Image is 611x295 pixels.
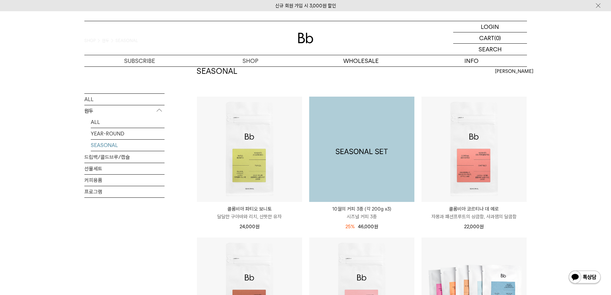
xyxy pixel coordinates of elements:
span: 46,000 [358,224,378,230]
span: 22,000 [464,224,484,230]
a: 커피용품 [84,174,165,186]
a: SEASONAL [91,139,165,151]
a: 선물세트 [84,163,165,174]
p: WHOLESALE [306,55,416,66]
a: 드립백/콜드브루/캡슐 [84,151,165,162]
div: 25% [345,223,355,230]
p: SEARCH [479,44,502,55]
a: ALL [84,93,165,105]
img: 콜롬비아 코르티나 데 예로 [421,97,527,202]
h2: SEASONAL [197,66,237,77]
p: LOGIN [481,21,499,32]
a: 10월의 커피 3종 (각 200g x3) [309,97,414,202]
a: 콜롬비아 파티오 보니토 달달한 구아바와 리치, 산뜻한 유자 [197,205,302,221]
p: 10월의 커피 3종 (각 200g x3) [309,205,414,213]
span: 원 [255,224,259,230]
p: 달달한 구아바와 리치, 산뜻한 유자 [197,213,302,221]
p: CART [479,32,494,43]
a: 콜롬비아 코르티나 데 예로 자몽과 패션프루트의 상큼함, 사과잼의 달콤함 [421,205,527,221]
p: 콜롬비아 파티오 보니토 [197,205,302,213]
p: 원두 [84,105,165,117]
a: SUBSCRIBE [84,55,195,66]
img: 콜롬비아 파티오 보니토 [197,97,302,202]
span: 원 [479,224,484,230]
span: [PERSON_NAME] [495,67,533,75]
span: 원 [374,224,378,230]
a: SHOP [195,55,306,66]
p: 자몽과 패션프루트의 상큼함, 사과잼의 달콤함 [421,213,527,221]
a: ALL [91,116,165,127]
a: 프로그램 [84,186,165,197]
a: 신규 회원 가입 시 3,000원 할인 [275,3,336,9]
a: 10월의 커피 3종 (각 200g x3) 시즈널 커피 3종 [309,205,414,221]
span: 24,000 [240,224,259,230]
p: (0) [494,32,501,43]
p: 시즈널 커피 3종 [309,213,414,221]
a: LOGIN [453,21,527,32]
a: YEAR-ROUND [91,128,165,139]
p: INFO [416,55,527,66]
p: 콜롬비아 코르티나 데 예로 [421,205,527,213]
img: 카카오톡 채널 1:1 채팅 버튼 [568,270,601,285]
a: CART (0) [453,32,527,44]
img: 로고 [298,33,313,43]
img: 1000000743_add2_064.png [309,97,414,202]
